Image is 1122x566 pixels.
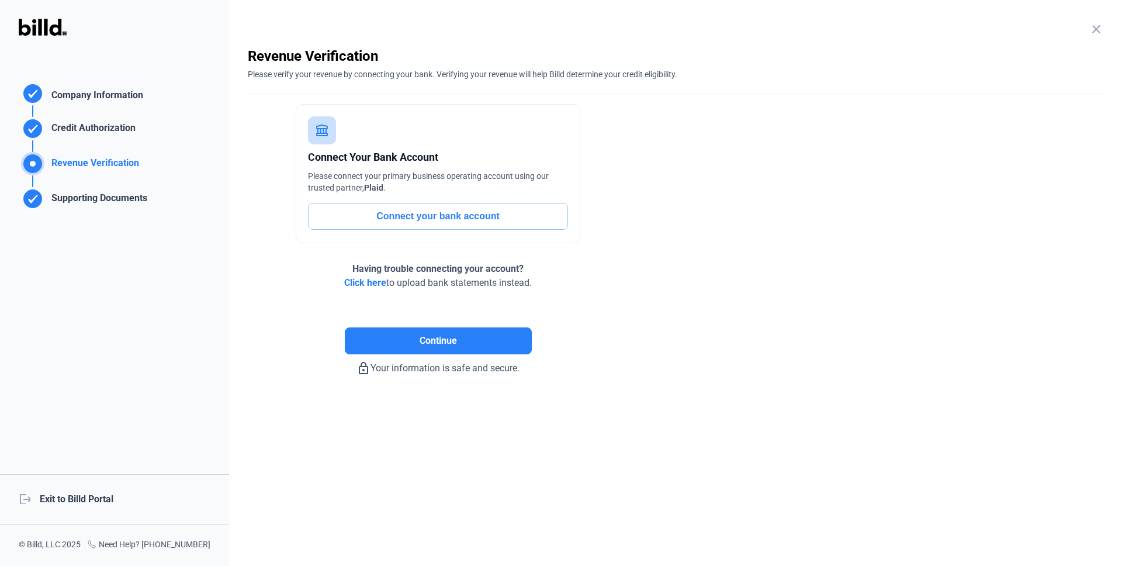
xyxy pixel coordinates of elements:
[47,156,139,175] div: Revenue Verification
[356,361,370,375] mat-icon: lock_outline
[47,191,147,210] div: Supporting Documents
[248,47,1103,65] div: Revenue Verification
[345,327,532,354] button: Continue
[308,203,568,230] button: Connect your bank account
[344,262,532,290] div: to upload bank statements instead.
[352,263,524,274] span: Having trouble connecting your account?
[1089,22,1103,36] mat-icon: close
[364,183,383,192] span: Plaid
[19,539,81,552] div: © Billd, LLC 2025
[248,65,1103,80] div: Please verify your revenue by connecting your bank. Verifying your revenue will help Billd determ...
[308,149,568,165] div: Connect Your Bank Account
[47,121,136,140] div: Credit Authorization
[344,277,386,288] span: Click here
[420,334,457,348] span: Continue
[308,170,568,194] div: Please connect your primary business operating account using our trusted partner, .
[47,88,143,105] div: Company Information
[248,354,628,375] div: Your information is safe and secure.
[19,492,30,504] mat-icon: logout
[19,19,67,36] img: Billd Logo
[87,539,210,552] div: Need Help? [PHONE_NUMBER]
